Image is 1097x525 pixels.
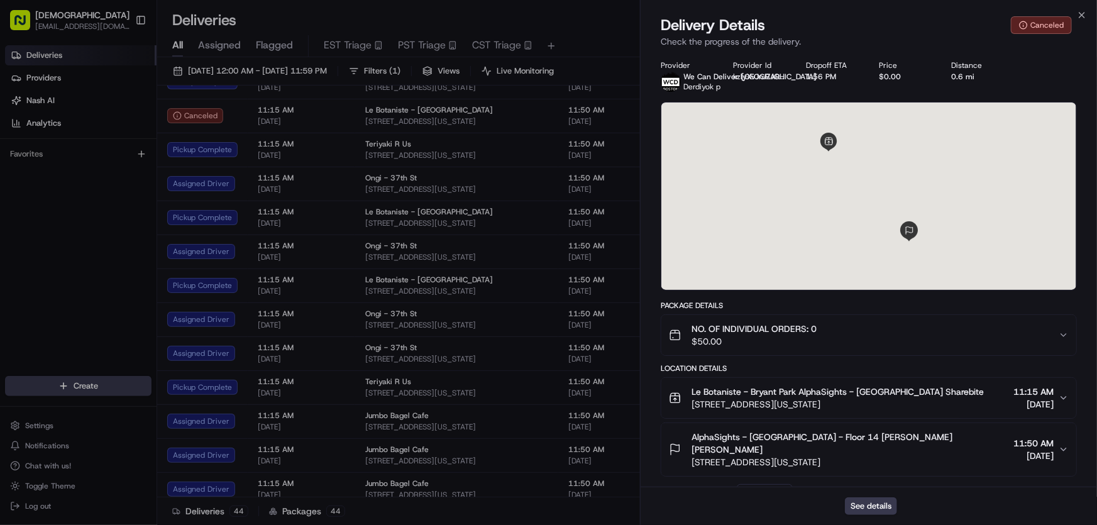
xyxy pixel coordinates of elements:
img: Nash [13,13,38,38]
span: Derdiyok p [683,82,720,92]
div: 1:56 PM [806,72,859,82]
button: Start new chat [214,124,229,139]
span: Pylon [125,213,152,223]
span: 11:15 AM [1013,385,1054,398]
span: [STREET_ADDRESS][US_STATE] [692,456,1008,468]
img: 1736555255976-a54dd68f-1ca7-489b-9aae-adbdc363a1c4 [13,120,35,143]
span: [DATE] [1013,398,1054,411]
div: Distance [952,60,1005,70]
div: We're available if you need us! [43,133,159,143]
div: Provider Id [734,60,786,70]
div: Package Details [661,301,1077,311]
button: See details [845,497,897,515]
button: AlphaSights - [GEOGRAPHIC_DATA] - Floor 14 [PERSON_NAME] [PERSON_NAME][STREET_ADDRESS][US_STATE]1... [661,423,1076,476]
span: 11:50 AM [1013,437,1054,450]
a: 📗Knowledge Base [8,177,101,200]
div: $0.00 [879,72,932,82]
span: [STREET_ADDRESS][US_STATE] [692,398,984,411]
div: Provider [661,60,714,70]
span: API Documentation [119,182,202,195]
span: Le Botaniste - Bryant Park AlphaSights - [GEOGRAPHIC_DATA] Sharebite [692,385,984,398]
button: Le Botaniste - Bryant Park AlphaSights - [GEOGRAPHIC_DATA] Sharebite[STREET_ADDRESS][US_STATE]11:... [661,378,1076,418]
button: Canceled [1011,16,1072,34]
span: $50.00 [692,335,817,348]
input: Clear [33,81,207,94]
img: profile_wcd-boston.png [661,72,681,92]
span: Delivery Details [661,15,765,35]
div: Dropoff ETA [806,60,859,70]
p: Check the progress of the delivery. [661,35,1077,48]
div: 0.6 mi [952,72,1005,82]
div: 💻 [106,184,116,194]
a: Powered byPylon [89,213,152,223]
span: We Can Deliver [GEOGRAPHIC_DATA] [683,72,817,82]
button: Add Event [737,484,793,499]
span: [DATE] [1013,450,1054,462]
p: Welcome 👋 [13,50,229,70]
div: 📗 [13,184,23,194]
div: Location Details [661,363,1077,373]
button: NO. OF INDIVIDUAL ORDERS: 0$50.00 [661,315,1076,355]
a: 💻API Documentation [101,177,207,200]
span: AlphaSights - [GEOGRAPHIC_DATA] - Floor 14 [PERSON_NAME] [PERSON_NAME] [692,431,1008,456]
span: Knowledge Base [25,182,96,195]
span: NO. OF INDIVIDUAL ORDERS: 0 [692,323,817,335]
div: Start new chat [43,120,206,133]
button: kzlyXvJnJZJQ~LNTBCqspW*t 301KE84ZYSLn93s4MoJzJfgU [734,72,786,82]
div: Price [879,60,932,70]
